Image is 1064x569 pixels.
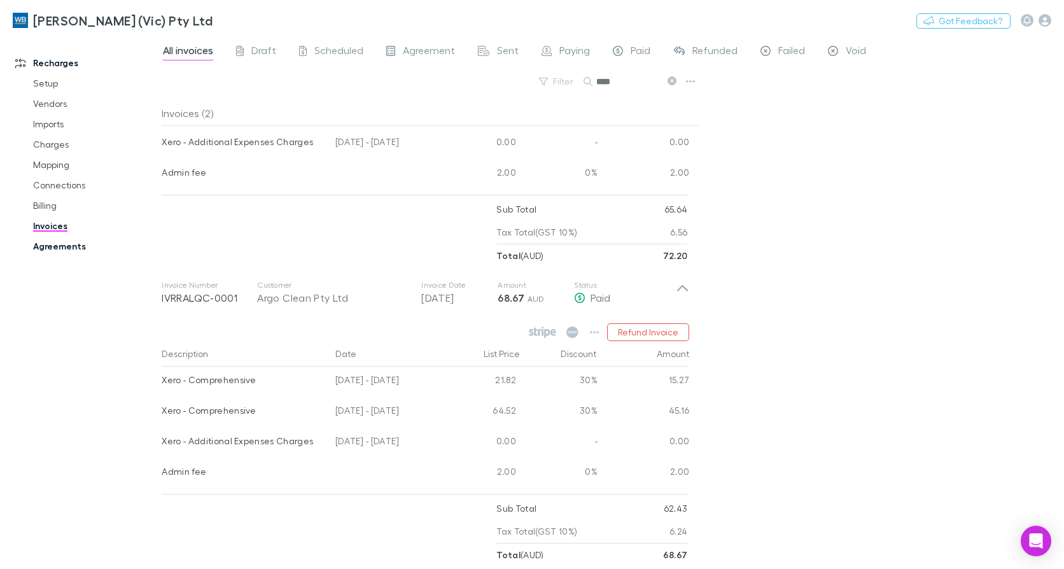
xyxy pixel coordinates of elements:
[445,428,521,458] div: 0.00
[162,397,325,424] div: Xero - Comprehensive
[521,159,598,190] div: 0%
[20,175,169,195] a: Connections
[445,367,521,397] div: 21.82
[330,367,445,397] div: [DATE] - [DATE]
[445,397,521,428] div: 64.52
[20,195,169,216] a: Billing
[778,44,805,60] span: Failed
[598,428,690,458] div: 0.00
[598,397,690,428] div: 45.16
[162,129,325,155] div: Xero - Additional Expenses Charges
[445,129,521,159] div: 0.00
[669,520,687,543] p: 6.24
[664,198,688,221] p: 65.64
[20,134,169,155] a: Charges
[20,94,169,114] a: Vendors
[496,520,577,543] p: Tax Total (GST 10%)
[521,428,598,458] div: -
[598,458,690,489] div: 2.00
[3,53,169,73] a: Recharges
[496,244,543,267] p: ( AUD )
[162,290,257,306] p: IVRRALQC-0001
[162,367,325,393] div: Xero - Comprehensive
[445,458,521,489] div: 2.00
[330,397,445,428] div: [DATE] - [DATE]
[663,549,688,560] strong: 68.67
[598,159,690,190] div: 2.00
[916,13,1011,29] button: Got Feedback?
[496,544,543,566] p: ( AUD )
[5,5,220,36] a: [PERSON_NAME] (Vic) Pty Ltd
[496,221,577,244] p: Tax Total (GST 10%)
[20,73,169,94] a: Setup
[20,155,169,175] a: Mapping
[314,44,363,60] span: Scheduled
[598,367,690,397] div: 15.27
[496,198,536,221] p: Sub Total
[663,250,688,261] strong: 72.20
[528,294,545,304] span: AUD
[574,280,676,290] p: Status
[163,44,213,60] span: All invoices
[421,280,498,290] p: Invoice Date
[496,497,536,520] p: Sub Total
[162,280,257,290] p: Invoice Number
[533,74,581,89] button: Filter
[664,497,688,520] p: 62.43
[20,114,169,134] a: Imports
[13,13,28,28] img: William Buck (Vic) Pty Ltd's Logo
[162,159,325,186] div: Admin fee
[521,458,598,489] div: 0%
[403,44,455,60] span: Agreement
[521,367,598,397] div: 30%
[20,236,169,256] a: Agreements
[846,44,866,60] span: Void
[631,44,650,60] span: Paid
[257,290,409,306] div: Argo Clean Pty Ltd
[498,280,574,290] p: Amount
[591,292,610,304] span: Paid
[1021,526,1051,556] div: Open Intercom Messenger
[162,458,325,485] div: Admin fee
[521,129,598,159] div: -
[162,428,325,454] div: Xero - Additional Expenses Charges
[251,44,276,60] span: Draft
[330,428,445,458] div: [DATE] - [DATE]
[20,216,169,236] a: Invoices
[692,44,738,60] span: Refunded
[496,250,521,261] strong: Total
[498,292,524,304] strong: 68.67
[521,397,598,428] div: 30%
[33,13,213,28] h3: [PERSON_NAME] (Vic) Pty Ltd
[607,323,689,341] button: Refund Invoice
[421,290,498,306] p: [DATE]
[257,280,409,290] p: Customer
[445,159,521,190] div: 2.00
[151,267,699,318] div: Invoice NumberIVRRALQC-0001CustomerArgo Clean Pty LtdInvoice Date[DATE]Amount68.67 AUDStatusPaid
[670,221,687,244] p: 6.56
[598,129,690,159] div: 0.00
[497,44,519,60] span: Sent
[330,129,445,159] div: [DATE] - [DATE]
[559,44,590,60] span: Paying
[496,549,521,560] strong: Total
